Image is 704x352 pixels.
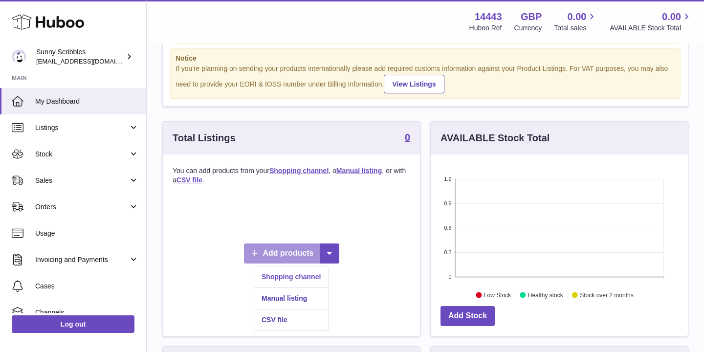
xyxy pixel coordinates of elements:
span: Stock [35,150,129,159]
text: 0.3 [444,249,451,255]
a: Add Stock [440,306,495,326]
div: Currency [514,23,542,33]
span: Invoicing and Payments [35,255,129,264]
img: bemanager811@gmail.com [12,49,26,64]
div: Huboo Ref [469,23,502,33]
a: Shopping channel [269,167,329,175]
strong: Notice [176,54,675,63]
a: CSV file [176,176,202,184]
text: Stock over 2 months [580,292,633,299]
div: Sunny Scribbles [36,47,124,66]
a: Manual listing [336,167,382,175]
span: 0.00 [662,10,681,23]
a: CSV file [254,309,328,330]
span: Channels [35,308,139,317]
a: View Listings [384,75,444,93]
a: 0.00 Total sales [554,10,597,33]
span: Orders [35,202,129,212]
span: Listings [35,123,129,132]
span: 0.00 [568,10,587,23]
strong: GBP [521,10,542,23]
strong: 14443 [475,10,502,23]
a: Add products [244,243,339,264]
text: Low Stock [484,292,511,299]
span: AVAILABLE Stock Total [610,23,692,33]
div: If you're planning on sending your products internationally please add required customs informati... [176,64,675,93]
text: Healthy stock [528,292,564,299]
span: Total sales [554,23,597,33]
a: Log out [12,315,134,333]
a: 0.00 AVAILABLE Stock Total [610,10,692,33]
a: 0 [405,132,410,144]
text: 0 [448,274,451,280]
span: My Dashboard [35,97,139,106]
a: Shopping channel [254,266,328,287]
text: 0.9 [444,200,451,206]
h3: Total Listings [173,132,236,145]
strong: 0 [405,132,410,142]
span: Usage [35,229,139,238]
p: You can add products from your , a , or with a . [173,166,410,185]
span: [EMAIL_ADDRESS][DOMAIN_NAME] [36,57,144,65]
text: 0.6 [444,225,451,231]
h3: AVAILABLE Stock Total [440,132,550,145]
span: Sales [35,176,129,185]
a: Manual listing [254,288,328,309]
span: Cases [35,282,139,291]
text: 1.2 [444,176,451,182]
